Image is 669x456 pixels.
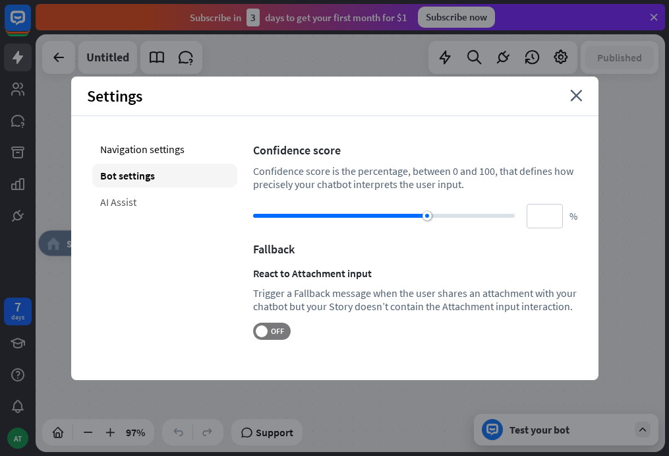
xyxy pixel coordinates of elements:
div: days [11,313,24,322]
span: Start point [67,237,114,249]
div: Trigger a Fallback message when the user shares an attachment with your chatbot but your Story do... [253,286,577,313]
div: AI Assist [92,190,237,214]
div: Untitled [86,41,129,74]
div: Bot settings [92,164,237,187]
button: Published [585,46,654,69]
div: Fallback [253,242,577,257]
div: React to Attachment input [253,267,577,280]
div: Subscribe now [418,7,495,28]
div: Subscribe in days to get your first month for $1 [190,9,407,26]
i: close [570,90,583,102]
span: Settings [87,86,142,106]
div: AT [7,428,28,449]
div: Confidence score is the percentage, between 0 and 100, that defines how precisely your chatbot in... [253,164,577,191]
div: 97% [122,422,149,443]
span: % [569,210,577,222]
div: Navigation settings [92,137,237,161]
div: 7 [15,301,21,313]
button: Open LiveChat chat widget [11,5,50,45]
i: home_2 [47,237,60,249]
div: 3 [247,9,260,26]
div: Test your bot [509,423,628,436]
a: 7 days [4,298,32,325]
span: OFF [268,326,288,337]
span: Support [256,422,293,443]
div: Confidence score [253,143,577,158]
